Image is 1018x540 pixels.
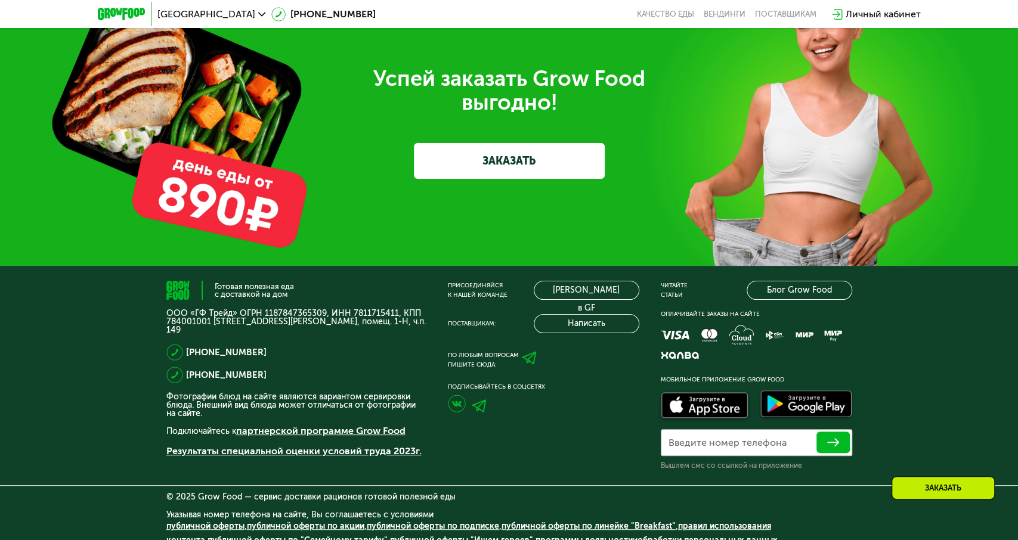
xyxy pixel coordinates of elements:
a: [PHONE_NUMBER] [271,7,376,21]
div: Читайте статьи [661,281,688,300]
a: [PHONE_NUMBER] [186,345,267,359]
div: Поставщикам: [448,319,496,328]
div: Присоединяйся к нашей команде [448,281,508,300]
div: Оплачивайте заказы на сайте [661,309,852,319]
a: партнерской программе Grow Food [236,425,406,436]
a: публичной оферты по акции [247,521,364,531]
div: Готовая полезная еда с доставкой на дом [215,283,294,298]
a: публичной оферты по линейке "Breakfast" [502,521,676,531]
a: Качество еды [637,10,694,19]
p: Фотографии блюд на сайте являются вариантом сервировки блюда. Внешний вид блюда может отличаться ... [166,393,426,418]
div: © 2025 Grow Food — сервис доставки рационов готовой полезной еды [166,493,852,501]
a: публичной оферты по подписке [367,521,499,531]
div: Заказать [892,476,995,499]
a: [PERSON_NAME] в GF [534,281,639,300]
p: Подключайтесь к [166,424,426,438]
p: ООО «ГФ Трейд» ОГРН 1187847365309, ИНН 7811715411, КПП 784001001 [STREET_ADDRESS][PERSON_NAME], п... [166,309,426,334]
a: публичной оферты [166,521,245,531]
a: Блог Grow Food [747,281,852,300]
a: ЗАКАЗАТЬ [414,143,605,179]
a: Результаты специальной оценки условий труда 2023г. [166,445,422,457]
label: Введите номер телефона [669,439,787,446]
div: Мобильное приложение Grow Food [661,375,852,384]
div: Успей заказать Grow Food выгодно! [175,67,843,114]
div: Вышлем смс со ссылкой на приложение [661,461,852,470]
div: Личный кабинет [846,7,921,21]
div: Подписывайтесь в соцсетях [448,382,639,392]
div: По любым вопросам пишите сюда: [448,350,519,370]
span: [GEOGRAPHIC_DATA] [157,10,255,19]
div: поставщикам [755,10,816,19]
button: Написать [534,314,639,333]
a: Вендинги [704,10,745,19]
a: [PHONE_NUMBER] [186,368,267,382]
img: Доступно в Google Play [757,388,855,423]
